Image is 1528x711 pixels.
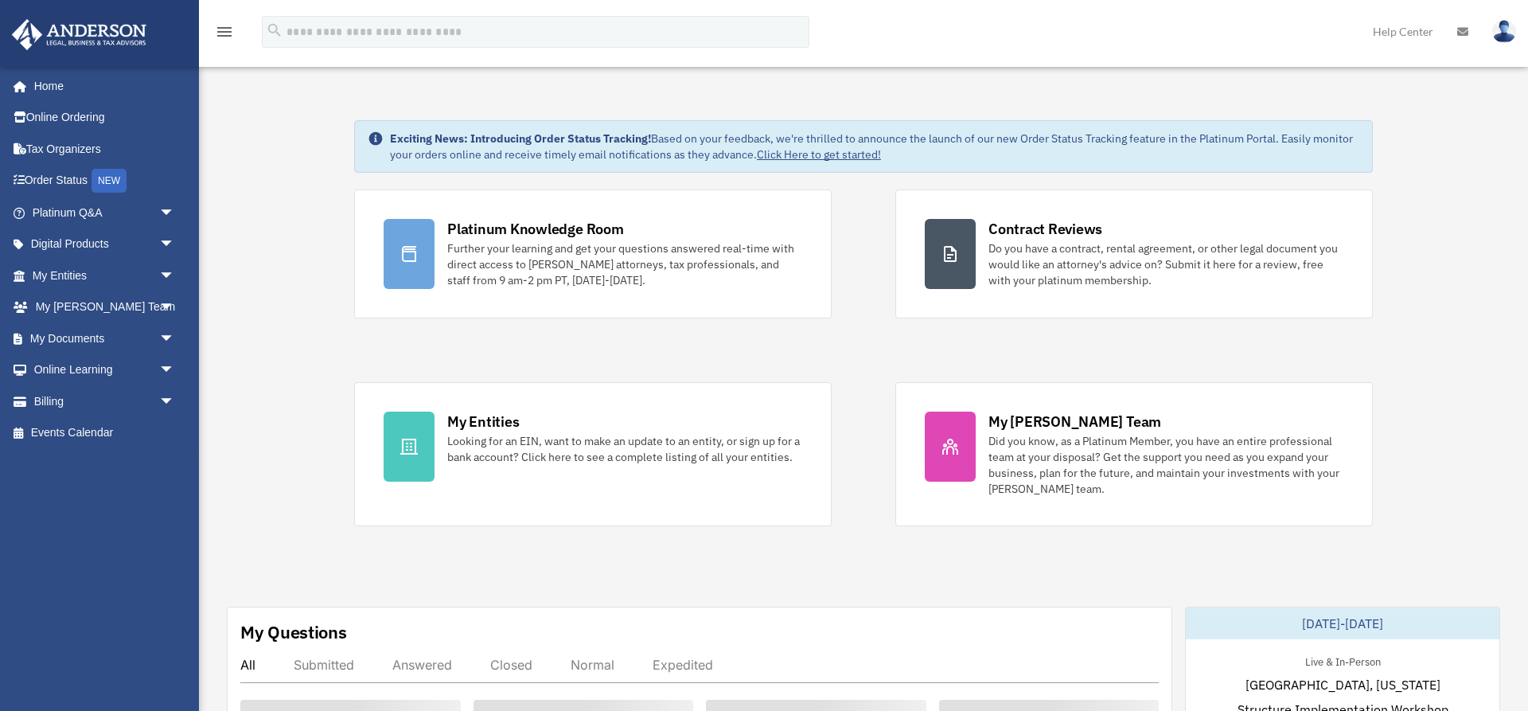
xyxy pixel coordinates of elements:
[447,433,802,465] div: Looking for an EIN, want to make an update to an entity, or sign up for a bank account? Click her...
[11,385,199,417] a: Billingarrow_drop_down
[266,21,283,39] i: search
[988,240,1343,288] div: Do you have a contract, rental agreement, or other legal document you would like an attorney's ad...
[447,412,519,432] div: My Entities
[1492,20,1516,43] img: User Pic
[895,382,1373,526] a: My [PERSON_NAME] Team Did you know, as a Platinum Member, you have an entire professional team at...
[215,28,234,41] a: menu
[92,169,127,193] div: NEW
[354,382,832,526] a: My Entities Looking for an EIN, want to make an update to an entity, or sign up for a bank accoun...
[11,197,199,229] a: Platinum Q&Aarrow_drop_down
[240,620,347,644] div: My Questions
[11,291,199,323] a: My [PERSON_NAME] Teamarrow_drop_down
[159,354,191,387] span: arrow_drop_down
[7,19,151,50] img: Anderson Advisors Platinum Portal
[11,165,199,197] a: Order StatusNEW
[1292,652,1394,669] div: Live & In-Person
[390,131,1359,162] div: Based on your feedback, we're thrilled to announce the launch of our new Order Status Tracking fe...
[895,189,1373,318] a: Contract Reviews Do you have a contract, rental agreement, or other legal document you would like...
[11,229,199,260] a: Digital Productsarrow_drop_down
[390,131,651,146] strong: Exciting News: Introducing Order Status Tracking!
[11,102,199,134] a: Online Ordering
[294,657,354,673] div: Submitted
[215,22,234,41] i: menu
[240,657,255,673] div: All
[11,133,199,165] a: Tax Organizers
[988,433,1343,497] div: Did you know, as a Platinum Member, you have an entire professional team at your disposal? Get th...
[159,197,191,229] span: arrow_drop_down
[571,657,614,673] div: Normal
[653,657,713,673] div: Expedited
[159,229,191,261] span: arrow_drop_down
[11,322,199,354] a: My Documentsarrow_drop_down
[11,70,191,102] a: Home
[11,417,199,449] a: Events Calendar
[757,147,881,162] a: Click Here to get started!
[392,657,452,673] div: Answered
[1186,607,1499,639] div: [DATE]-[DATE]
[354,189,832,318] a: Platinum Knowledge Room Further your learning and get your questions answered real-time with dire...
[447,219,624,239] div: Platinum Knowledge Room
[11,260,199,291] a: My Entitiesarrow_drop_down
[159,385,191,418] span: arrow_drop_down
[1245,675,1440,694] span: [GEOGRAPHIC_DATA], [US_STATE]
[447,240,802,288] div: Further your learning and get your questions answered real-time with direct access to [PERSON_NAM...
[159,260,191,292] span: arrow_drop_down
[159,322,191,355] span: arrow_drop_down
[11,354,199,386] a: Online Learningarrow_drop_down
[988,412,1161,432] div: My [PERSON_NAME] Team
[159,291,191,324] span: arrow_drop_down
[988,219,1102,239] div: Contract Reviews
[490,657,532,673] div: Closed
